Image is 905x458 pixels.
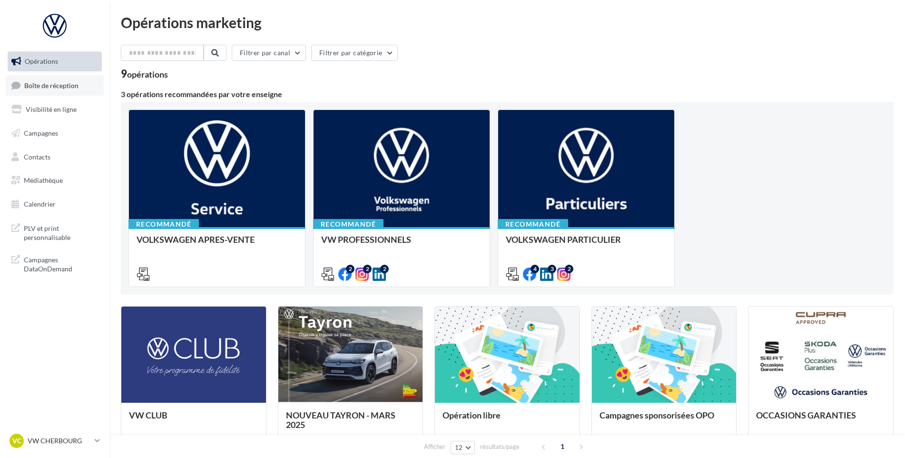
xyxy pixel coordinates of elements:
[128,219,199,229] div: Recommandé
[6,170,104,190] a: Médiathèque
[6,123,104,143] a: Campagnes
[565,265,573,273] div: 2
[531,265,539,273] div: 4
[6,51,104,71] a: Opérations
[25,57,58,65] span: Opérations
[24,81,79,89] span: Boîte de réception
[6,100,104,119] a: Visibilité en ligne
[24,200,56,208] span: Calendrier
[121,90,894,98] div: 3 opérations recommandées par votre enseigne
[6,218,104,246] a: PLV et print personnalisable
[129,410,167,420] span: VW CLUB
[232,45,306,61] button: Filtrer par canal
[12,436,21,446] span: VC
[24,152,50,160] span: Contacts
[756,410,856,420] span: OCCASIONS GARANTIES
[127,70,168,79] div: opérations
[600,410,714,420] span: Campagnes sponsorisées OPO
[506,234,621,245] span: VOLKSWAGEN PARTICULIER
[6,75,104,96] a: Boîte de réception
[313,219,384,229] div: Recommandé
[451,441,475,454] button: 12
[424,442,445,451] span: Afficher
[121,15,894,30] div: Opérations marketing
[24,176,63,184] span: Médiathèque
[6,249,104,278] a: Campagnes DataOnDemand
[443,410,501,420] span: Opération libre
[548,265,556,273] div: 3
[321,234,411,245] span: VW PROFESSIONNELS
[28,436,91,446] p: VW CHERBOURG
[121,69,168,79] div: 9
[137,234,255,245] span: VOLKSWAGEN APRES-VENTE
[24,222,98,242] span: PLV et print personnalisable
[346,265,354,273] div: 2
[24,253,98,274] span: Campagnes DataOnDemand
[26,105,77,113] span: Visibilité en ligne
[498,219,568,229] div: Recommandé
[286,410,395,430] span: NOUVEAU TAYRON - MARS 2025
[6,194,104,214] a: Calendrier
[24,129,58,137] span: Campagnes
[380,265,389,273] div: 2
[363,265,372,273] div: 2
[455,444,463,451] span: 12
[6,147,104,167] a: Contacts
[555,439,570,454] span: 1
[8,432,102,450] a: VC VW CHERBOURG
[480,442,520,451] span: résultats/page
[311,45,398,61] button: Filtrer par catégorie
